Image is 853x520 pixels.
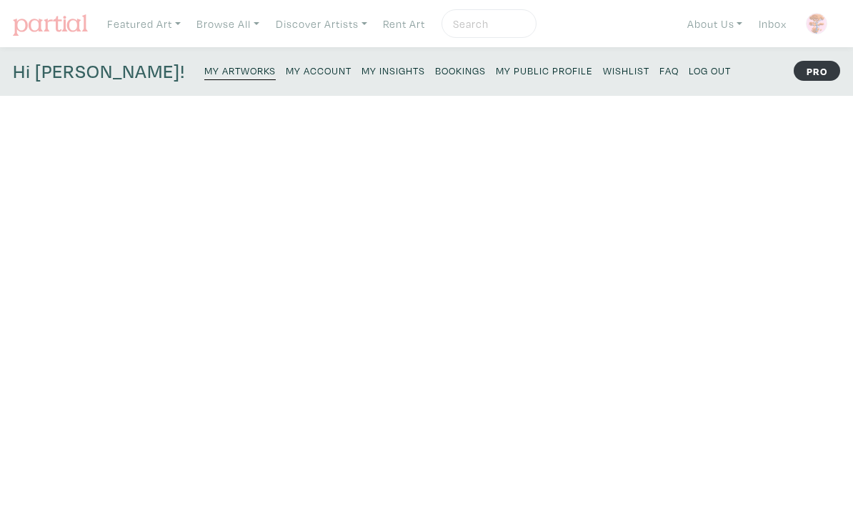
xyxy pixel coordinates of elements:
small: My Insights [361,64,425,77]
a: My Artworks [204,60,276,80]
small: My Account [286,64,351,77]
a: Rent Art [376,9,432,39]
small: FAQ [659,64,679,77]
a: Log Out [689,60,731,79]
a: Inbox [752,9,793,39]
a: Discover Artists [269,9,374,39]
strong: PRO [794,61,840,81]
a: Featured Art [101,9,187,39]
h4: Hi [PERSON_NAME]! [13,60,185,83]
a: FAQ [659,60,679,79]
input: Search [452,15,523,33]
a: About Us [681,9,749,39]
small: Bookings [435,64,486,77]
small: Log Out [689,64,731,77]
small: My Artworks [204,64,276,77]
a: Wishlist [603,60,649,79]
a: Bookings [435,60,486,79]
a: My Account [286,60,351,79]
a: Browse All [190,9,266,39]
a: My Public Profile [496,60,593,79]
img: phpThumb.php [806,13,827,34]
a: My Insights [361,60,425,79]
small: Wishlist [603,64,649,77]
small: My Public Profile [496,64,593,77]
